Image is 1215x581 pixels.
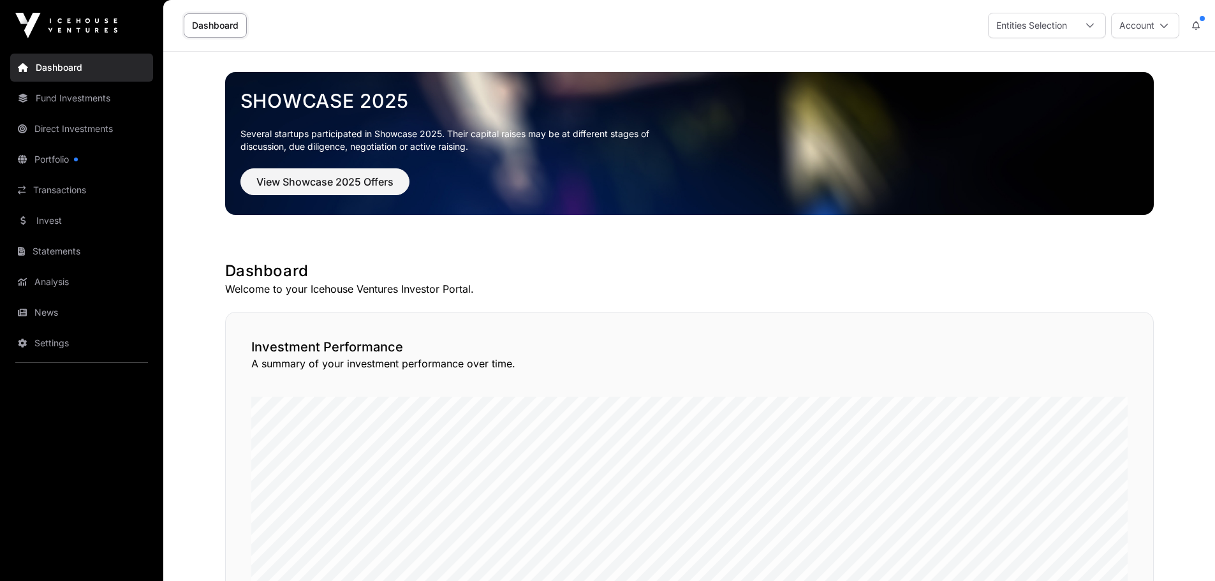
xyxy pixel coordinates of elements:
a: Invest [10,207,153,235]
a: Analysis [10,268,153,296]
div: Entities Selection [989,13,1075,38]
p: Welcome to your Icehouse Ventures Investor Portal. [225,281,1154,297]
a: Dashboard [184,13,247,38]
button: Account [1111,13,1179,38]
button: View Showcase 2025 Offers [240,168,409,195]
a: View Showcase 2025 Offers [240,181,409,194]
img: Showcase 2025 [225,72,1154,215]
p: Several startups participated in Showcase 2025. Their capital raises may be at different stages o... [240,128,669,153]
h1: Dashboard [225,261,1154,281]
h2: Investment Performance [251,338,1128,356]
a: Direct Investments [10,115,153,143]
a: Statements [10,237,153,265]
span: View Showcase 2025 Offers [256,174,394,189]
a: Fund Investments [10,84,153,112]
p: A summary of your investment performance over time. [251,356,1128,371]
iframe: Chat Widget [1151,520,1215,581]
a: Portfolio [10,145,153,173]
a: Dashboard [10,54,153,82]
a: Transactions [10,176,153,204]
a: Settings [10,329,153,357]
img: Icehouse Ventures Logo [15,13,117,38]
a: Showcase 2025 [240,89,1138,112]
a: News [10,298,153,327]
